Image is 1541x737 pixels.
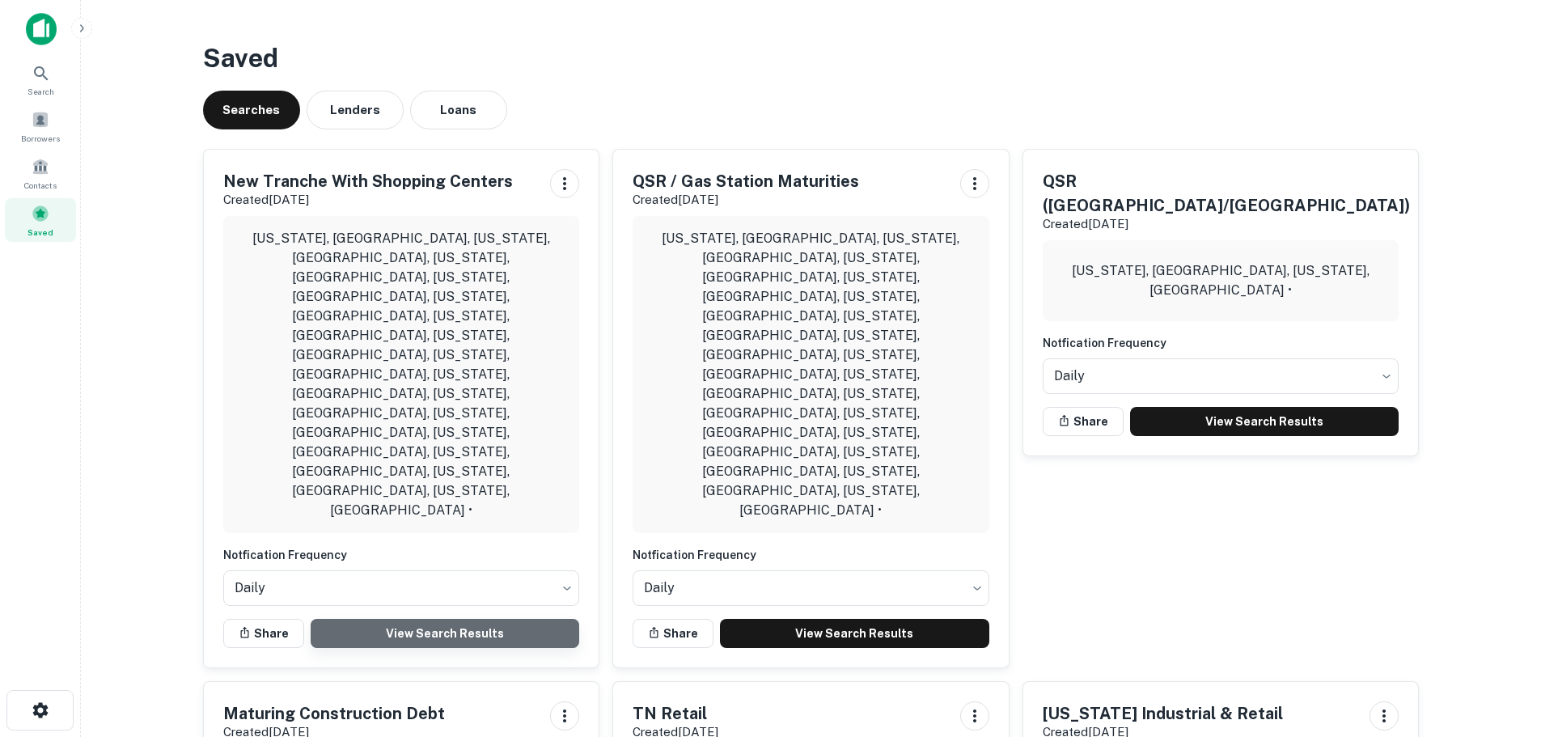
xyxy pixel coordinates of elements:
a: View Search Results [720,619,989,648]
h5: QSR / Gas Station Maturities [633,169,859,193]
a: View Search Results [1130,407,1399,436]
p: Created [DATE] [1043,214,1410,234]
p: Created [DATE] [223,190,513,210]
h5: QSR ([GEOGRAPHIC_DATA]/[GEOGRAPHIC_DATA]) [1043,169,1410,218]
p: Created [DATE] [633,190,859,210]
h6: Notfication Frequency [223,546,580,564]
img: capitalize-icon.png [26,13,57,45]
a: Saved [5,198,76,242]
a: Contacts [5,151,76,195]
p: [US_STATE], [GEOGRAPHIC_DATA], [US_STATE], [GEOGRAPHIC_DATA], [US_STATE], [GEOGRAPHIC_DATA], [US_... [646,229,976,520]
button: Share [223,619,304,648]
button: Lenders [307,91,404,129]
h6: Notfication Frequency [633,546,989,564]
p: [US_STATE], [GEOGRAPHIC_DATA], [US_STATE], [GEOGRAPHIC_DATA], [US_STATE], [GEOGRAPHIC_DATA], [US_... [236,229,567,520]
h5: New Tranche With Shopping Centers [223,169,513,193]
div: Without label [1043,354,1399,399]
a: Search [5,57,76,101]
h5: TN Retail [633,701,718,726]
div: Without label [223,565,580,611]
a: Borrowers [5,104,76,148]
div: Without label [633,565,989,611]
button: Loans [410,91,507,129]
h5: Maturing Construction Debt [223,701,445,726]
button: Share [633,619,713,648]
span: Search [28,85,54,98]
span: Saved [28,226,53,239]
iframe: Chat Widget [1460,608,1541,685]
span: Contacts [24,179,57,192]
a: View Search Results [311,619,580,648]
button: Searches [203,91,300,129]
h6: Notfication Frequency [1043,334,1399,352]
span: Borrowers [21,132,60,145]
h3: Saved [203,39,1420,78]
p: [US_STATE], [GEOGRAPHIC_DATA], [US_STATE], [GEOGRAPHIC_DATA] • [1056,261,1386,300]
button: Share [1043,407,1124,436]
h5: [US_STATE] Industrial & Retail [1043,701,1283,726]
